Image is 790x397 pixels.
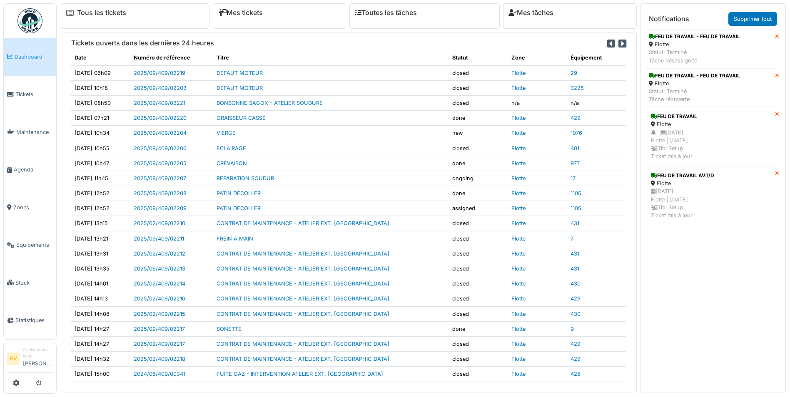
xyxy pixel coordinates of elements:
a: 2025/09/409/02208 [134,190,187,196]
a: 977 [571,160,580,166]
a: DÉFAUT MOTEUR [217,85,263,91]
a: CONTRAT DE MAINTENANCE - ATELIER EXT. [GEOGRAPHIC_DATA] [217,295,389,302]
td: [DATE] 12h52 [71,201,130,216]
td: assigned [449,201,508,216]
td: closed [449,291,508,306]
a: Flotte [511,205,526,211]
a: 431 [571,251,579,257]
td: closed [449,141,508,156]
td: [DATE] 10h55 [71,141,130,156]
td: closed [449,216,508,231]
a: 2025/09/409/02203 [134,85,187,91]
td: closed [449,261,508,276]
a: Flotte [511,295,526,302]
a: 431 [571,220,579,226]
td: [DATE] 06h09 [71,65,130,80]
a: 2025/09/409/02209 [134,205,187,211]
td: n/a [508,95,567,110]
td: closed [449,336,508,351]
td: closed [449,95,508,110]
a: CONTRAT DE MAINTENANCE - ATELIER EXT. [GEOGRAPHIC_DATA] [217,265,389,272]
a: GRAISSEUR CASSÉ [217,115,266,121]
a: Agenda [4,151,56,189]
a: Toutes les tâches [355,9,417,17]
td: [DATE] 10h47 [71,156,130,171]
td: [DATE] 14h13 [71,291,130,306]
a: FUITE GAZ - INTERVENTION ATELIER EXT. [GEOGRAPHIC_DATA] [217,371,383,377]
a: 2025/09/409/02206 [134,145,187,151]
td: [DATE] 11h45 [71,171,130,186]
div: Statut: Terminé Tâche réouverte [649,87,740,103]
td: closed [449,246,508,261]
a: 2025/09/409/02211 [134,236,184,242]
td: closed [449,306,508,321]
li: [PERSON_NAME] [23,347,53,371]
td: new [449,126,508,141]
a: 430 [571,311,581,317]
a: FEU DE TRAVAIL AVT/D Flotte [DATE]Flotte | [DATE] Tibi SetupTicket mis à jour [645,166,775,225]
td: closed [449,65,508,80]
a: 2024/06/409/00341 [134,371,185,377]
div: Flotte [651,179,770,187]
li: FV [7,352,20,365]
a: CONTRAT DE MAINTENANCE - ATELIER EXT. [GEOGRAPHIC_DATA] [217,280,389,287]
a: Flotte [511,341,526,347]
td: [DATE] 14h01 [71,276,130,291]
a: 429 [571,356,581,362]
a: Flotte [511,311,526,317]
td: [DATE] 10h18 [71,80,130,95]
a: 2025/02/409/02218 [134,356,185,362]
a: Flotte [511,85,526,91]
a: 1105 [571,190,581,196]
span: Maintenance [16,128,53,136]
td: [DATE] 12h52 [71,186,130,201]
a: Tous les tickets [77,9,126,17]
a: 1105 [571,205,581,211]
td: [DATE] 14h27 [71,336,130,351]
th: Zone [508,50,567,65]
a: 428 [571,371,581,377]
a: FEU DE TRAVAIL - FEU DE TRAVAIL Flotte Statut: TerminéTâche réouverte [645,68,775,107]
a: 2025/02/409/02217 [134,341,185,347]
a: Statistiques [4,302,56,340]
span: Tickets [15,90,53,98]
a: Équipements [4,226,56,264]
th: Numéro de référence [130,50,214,65]
a: 429 [571,295,581,302]
td: [DATE] 15h00 [71,367,130,382]
a: Flotte [511,236,526,242]
a: 2025/09/409/02221 [134,100,185,106]
td: n/a [567,95,626,110]
a: 2025/09/409/02220 [134,115,187,121]
a: 2025/02/409/02215 [134,311,185,317]
a: Flotte [511,175,526,181]
span: Statistiques [15,316,53,324]
div: [DATE] Flotte | [DATE] Tibi Setup Ticket mis à jour [651,187,770,219]
div: FEU DE TRAVAIL [651,113,770,120]
a: Flotte [511,280,526,287]
a: FREIN A MAIN [217,236,253,242]
div: FEU DE TRAVAIL - FEU DE TRAVAIL [649,72,740,79]
td: done [449,321,508,336]
a: CONTRAT DE MAINTENANCE - ATELIER EXT. [GEOGRAPHIC_DATA] [217,311,389,317]
td: closed [449,367,508,382]
a: Stock [4,264,56,302]
a: ECLAIRAGE [217,145,246,151]
a: 429 [571,115,581,121]
a: Flotte [511,220,526,226]
a: Tickets [4,76,56,114]
div: FEU DE TRAVAIL AVT/D [651,172,770,179]
a: Supprimer tout [728,12,777,26]
a: 2025/09/409/02204 [134,130,187,136]
td: done [449,186,508,201]
h6: Tickets ouverts dans les dernières 24 heures [71,39,214,47]
td: closed [449,352,508,367]
td: ongoing [449,171,508,186]
a: 431 [571,265,579,272]
a: 17 [571,175,576,181]
a: PATIN DECOLLER [217,190,261,196]
h6: Notifications [649,15,689,23]
a: Zones [4,189,56,226]
a: DÉFAUT MOTEUR [217,70,263,76]
a: Flotte [511,190,526,196]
